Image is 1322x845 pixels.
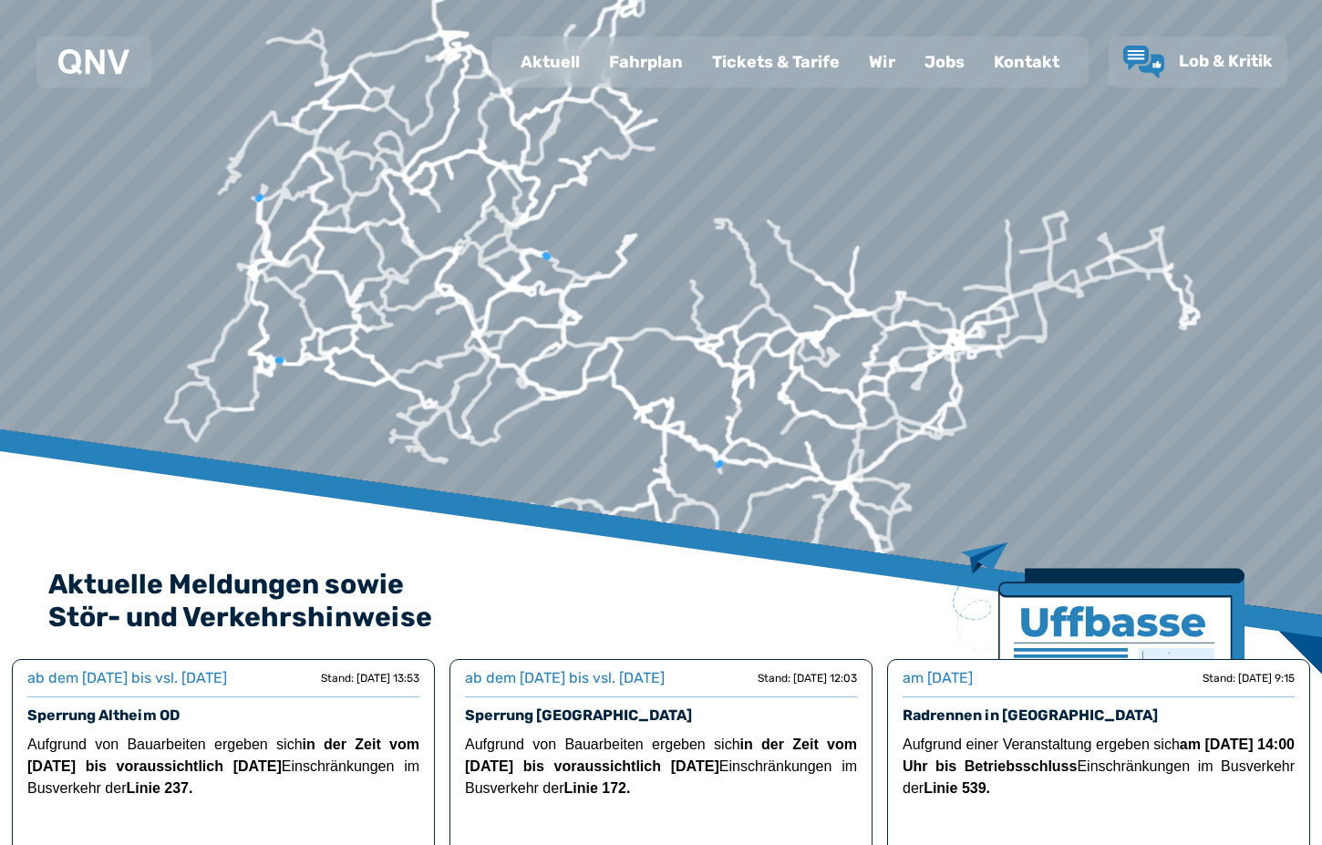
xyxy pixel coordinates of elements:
[903,737,1295,796] span: Aufgrund einer Veranstaltung ergeben sich Einschränkungen im Busverkehr der
[697,38,854,86] a: Tickets & Tarife
[465,737,857,774] strong: in der Zeit vom [DATE] bis voraussichtlich [DATE]
[127,780,193,796] strong: Linie 237.
[903,706,1158,724] a: Radrennen in [GEOGRAPHIC_DATA]
[758,671,857,685] div: Stand: [DATE] 12:03
[1123,46,1273,78] a: Lob & Kritik
[465,706,692,724] a: Sperrung [GEOGRAPHIC_DATA]
[506,38,594,86] a: Aktuell
[27,737,419,774] strong: in der Zeit vom [DATE] bis voraussichtlich [DATE]
[321,671,419,685] div: Stand: [DATE] 13:53
[1179,51,1273,71] span: Lob & Kritik
[27,706,180,724] a: Sperrung Altheim OD
[27,667,227,689] div: ab dem [DATE] bis vsl. [DATE]
[953,542,1245,769] img: Zeitung mit Titel Uffbase
[465,667,665,689] div: ab dem [DATE] bis vsl. [DATE]
[854,38,910,86] a: Wir
[465,737,857,796] span: Aufgrund von Bauarbeiten ergeben sich Einschränkungen im Busverkehr der
[910,38,979,86] a: Jobs
[924,780,990,796] strong: Linie 539.
[58,49,129,75] img: QNV Logo
[903,737,1295,774] strong: am [DATE] 14:00 Uhr bis Betriebsschluss
[564,780,631,796] strong: Linie 172.
[903,667,973,689] div: am [DATE]
[58,44,129,80] a: QNV Logo
[979,38,1074,86] a: Kontakt
[27,737,419,796] span: Aufgrund von Bauarbeiten ergeben sich Einschränkungen im Busverkehr der
[48,568,1274,634] h2: Aktuelle Meldungen sowie Stör- und Verkehrshinweise
[594,38,697,86] a: Fahrplan
[1203,671,1295,685] div: Stand: [DATE] 9:15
